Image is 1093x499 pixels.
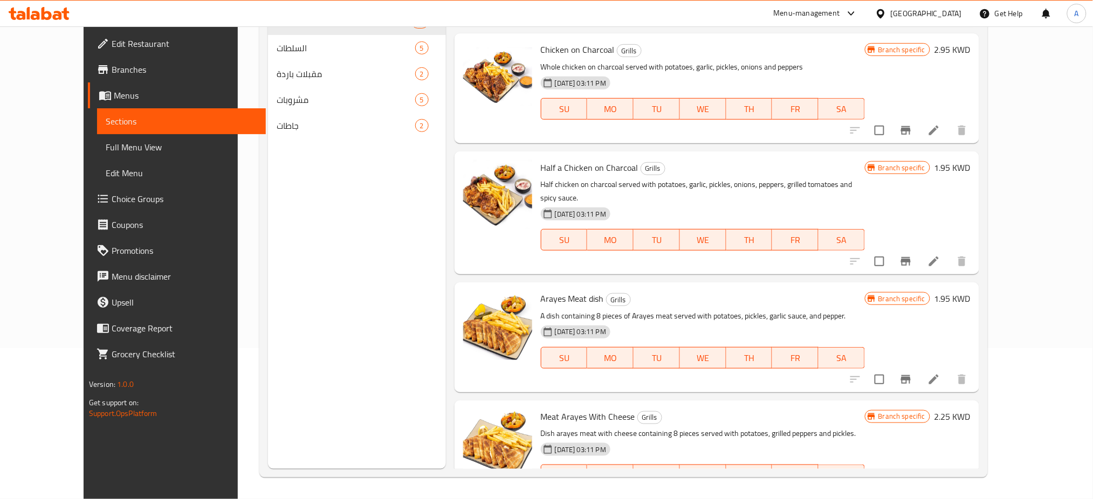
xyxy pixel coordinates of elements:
[776,232,814,248] span: FR
[112,296,258,309] span: Upsell
[88,264,266,289] a: Menu disclaimer
[112,192,258,205] span: Choice Groups
[634,229,680,251] button: TU
[106,141,258,154] span: Full Menu View
[587,465,634,486] button: MO
[874,294,930,304] span: Branch specific
[463,291,532,360] img: Arayes Meat dish
[819,98,865,120] button: SA
[684,101,722,117] span: WE
[680,229,726,251] button: WE
[541,309,865,323] p: A dish containing 8 pieces of Arayes meat served with potatoes, pickles, garlic sauce, and pepper.
[592,101,629,117] span: MO
[88,31,266,57] a: Edit Restaurant
[731,101,768,117] span: TH
[268,5,446,143] nav: Menu sections
[772,98,819,120] button: FR
[726,229,773,251] button: TH
[638,350,676,366] span: TU
[949,366,975,392] button: delete
[112,218,258,231] span: Coupons
[112,37,258,50] span: Edit Restaurant
[546,101,583,117] span: SU
[546,468,583,483] span: SU
[541,98,588,120] button: SU
[112,270,258,283] span: Menu disclaimer
[541,60,865,74] p: Whole chicken on charcoal served with potatoes, garlic, pickles, onions and peppers
[949,248,975,274] button: delete
[823,101,861,117] span: SA
[638,232,676,248] span: TU
[776,350,814,366] span: FR
[617,45,641,57] span: Grills
[641,162,665,175] span: Grills
[868,250,891,273] span: Select to update
[88,82,266,108] a: Menus
[934,291,971,306] h6: 1.95 KWD
[88,341,266,367] a: Grocery Checklist
[546,232,583,248] span: SU
[277,93,415,106] span: مشروبات
[416,121,428,131] span: 2
[89,406,157,420] a: Support.OpsPlatform
[893,366,919,392] button: Branch-specific-item
[934,42,971,57] h6: 2.95 KWD
[268,61,446,87] div: مقبلات باردة2
[823,350,861,366] span: SA
[726,347,773,369] button: TH
[638,101,676,117] span: TU
[277,119,415,132] span: جاطات
[551,327,610,337] span: [DATE] 03:11 PM
[592,350,629,366] span: MO
[637,411,662,424] div: Grills
[89,396,139,410] span: Get support on:
[463,160,532,229] img: Half a Chicken on Charcoal
[89,377,115,391] span: Version:
[551,78,610,88] span: [DATE] 03:11 PM
[541,408,635,425] span: Meat Arayes With Cheese
[463,409,532,478] img: Meat Arayes With Cheese
[592,468,629,483] span: MO
[684,350,722,366] span: WE
[88,57,266,82] a: Branches
[268,35,446,61] div: السلطات5
[112,63,258,76] span: Branches
[874,45,930,55] span: Branch specific
[546,350,583,366] span: SU
[868,119,891,142] span: Select to update
[277,41,415,54] span: السلطات
[106,115,258,128] span: Sections
[112,244,258,257] span: Promotions
[776,101,814,117] span: FR
[268,87,446,113] div: مشروبات5
[415,119,429,132] div: items
[774,7,840,20] div: Menu-management
[416,43,428,53] span: 5
[893,117,919,143] button: Branch-specific-item
[927,373,940,386] a: Edit menu item
[415,67,429,80] div: items
[874,163,930,173] span: Branch specific
[541,427,865,440] p: Dish arayes meat with cheese containing 8 pieces served with potatoes, grilled peppers and pickles.
[97,108,266,134] a: Sections
[416,95,428,105] span: 5
[638,411,662,424] span: Grills
[277,67,415,80] span: مقبلات باردة
[776,468,814,483] span: FR
[893,248,919,274] button: Branch-specific-item
[541,41,615,58] span: Chicken on Charcoal
[114,89,258,102] span: Menus
[617,44,642,57] div: Grills
[819,229,865,251] button: SA
[1075,8,1079,19] span: A
[634,98,680,120] button: TU
[541,290,604,307] span: Arayes Meat dish
[772,229,819,251] button: FR
[606,293,631,306] div: Grills
[587,229,634,251] button: MO
[551,445,610,455] span: [DATE] 03:11 PM
[638,468,676,483] span: TU
[819,347,865,369] button: SA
